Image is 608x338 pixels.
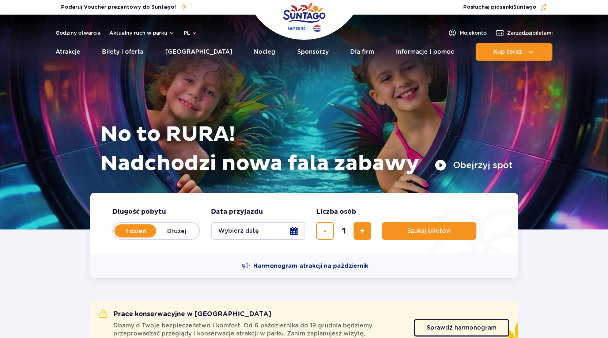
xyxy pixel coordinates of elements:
[56,43,80,61] a: Atrakcje
[335,222,352,240] input: liczba biletów
[56,29,101,37] a: Godziny otwarcia
[495,29,553,37] a: Zarządzajbiletami
[254,43,275,61] a: Nocleg
[507,29,553,37] span: Zarządzaj biletami
[414,319,509,337] a: Sprawdź harmonogram
[382,222,476,240] button: Szukaj biletów
[427,325,496,331] span: Sprawdź harmonogram
[493,49,522,55] span: Kup teraz
[513,5,536,10] span: Suntago
[165,43,232,61] a: [GEOGRAPHIC_DATA]
[211,222,305,240] button: Wybierz datę
[156,223,198,239] label: Dłużej
[184,29,197,37] button: pl
[354,222,371,240] button: dodaj bilet
[350,43,374,61] a: Dla firm
[102,43,143,61] a: Bilety i oferta
[476,43,552,61] button: Kup teraz
[316,222,334,240] button: usuń bilet
[99,310,271,319] h2: Prace konserwacyjne w [GEOGRAPHIC_DATA]
[316,208,356,216] span: Liczba osób
[297,43,329,61] a: Sponsorzy
[463,4,536,11] span: Posłuchaj piosenki
[61,4,176,11] span: Podaruj Voucher prezentowy do Suntago!
[463,4,547,11] button: Posłuchaj piosenkiSuntago
[242,262,368,270] a: Harmonogram atrakcji na październik
[253,262,368,270] span: Harmonogram atrakcji na październik
[90,193,518,254] form: Planowanie wizyty w Park of Poland
[448,29,487,37] a: Mojekonto
[407,228,451,234] span: Szukaj biletów
[115,223,157,239] label: 1 dzień
[100,120,513,178] h1: No to RURA! Nadchodzi nowa fala zabawy
[396,43,454,61] a: Informacje i pomoc
[211,208,263,216] span: Data przyjazdu
[435,159,513,171] button: Obejrzyj spot
[109,30,175,36] button: Aktualny ruch w parku
[112,208,166,216] span: Długość pobytu
[61,2,186,12] a: Podaruj Voucher prezentowy do Suntago!
[460,29,487,37] span: Moje konto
